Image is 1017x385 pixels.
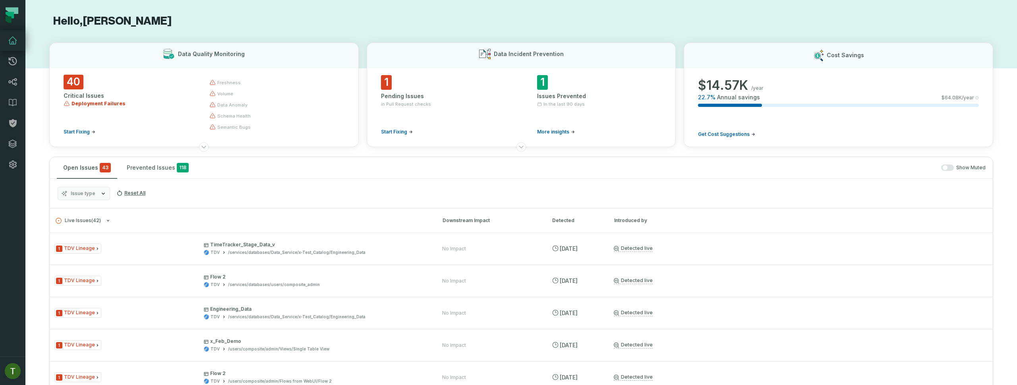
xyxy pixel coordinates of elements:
[381,92,505,100] div: Pending Issues
[537,75,548,90] span: 1
[49,43,359,147] button: Data Quality Monitoring40Critical IssuesDeployment FailuresStart Fixingfreshnessvolumedata anomal...
[442,310,466,316] div: No Impact
[381,75,392,90] span: 1
[58,187,110,200] button: Issue type
[56,374,62,381] span: Severity
[56,310,62,316] span: Severity
[204,370,428,377] p: Flow 2
[367,43,676,147] button: Data Incident Prevention1Pending Issuesin Pull Request checksStart Fixing1Issues PreventedIn the ...
[560,245,578,252] relative-time: Sep 29, 2025, 10:02 AM GMT+3
[56,246,62,252] span: Severity
[442,342,466,348] div: No Impact
[64,75,83,89] span: 40
[54,372,101,382] span: Issue Type
[698,131,750,137] span: Get Cost Suggestions
[217,124,251,130] span: semantic bugs
[54,308,101,318] span: Issue Type
[381,129,413,135] a: Start Fixing
[552,217,600,224] div: Detected
[64,129,95,135] a: Start Fixing
[217,113,251,119] span: schema health
[64,92,195,100] div: Critical Issues
[560,277,578,284] relative-time: Sep 29, 2025, 10:02 AM GMT+3
[614,245,653,252] a: Detected live
[56,218,101,224] span: Live Issues ( 42 )
[494,50,564,58] h3: Data Incident Prevention
[5,363,21,379] img: avatar of Tomer Galun
[228,282,320,288] div: /services/databases/users/composite_admin
[211,250,220,255] div: TDV
[614,310,653,316] a: Detected live
[198,164,986,171] div: Show Muted
[204,242,428,248] p: TimeTracker_Stage_Data_v
[228,314,365,320] div: /services/databases/Data_Service/x-Test_Catalog/Engineering_Data
[751,85,764,91] span: /year
[543,101,585,107] span: In the last 90 days
[211,282,220,288] div: TDV
[100,163,111,172] span: critical issues and errors combined
[614,277,653,284] a: Detected live
[178,50,245,58] h3: Data Quality Monitoring
[211,314,220,320] div: TDV
[64,129,90,135] span: Start Fixing
[698,93,715,101] span: 22.7 %
[204,274,428,280] p: Flow 2
[717,93,760,101] span: Annual savings
[698,77,748,93] span: $ 14.57K
[442,374,466,381] div: No Impact
[54,244,101,253] span: Issue Type
[204,338,428,344] p: x_Feb_Demo
[57,157,117,178] button: Open Issues
[54,340,101,350] span: Issue Type
[217,102,247,108] span: data anomaly
[217,79,241,86] span: freshness
[228,378,332,384] div: /users/composite/admin/Flows from WebUI/Flow 2
[614,342,653,348] a: Detected live
[56,278,62,284] span: Severity
[54,276,101,286] span: Issue Type
[442,246,466,252] div: No Impact
[71,190,95,197] span: Issue type
[120,157,195,178] button: Prevented Issues
[56,218,428,224] button: Live Issues(42)
[381,101,431,107] span: in Pull Request checks
[217,91,233,97] span: volume
[204,306,428,312] p: Engineering_Data
[537,92,661,100] div: Issues Prevented
[56,342,62,348] span: Severity
[560,374,578,381] relative-time: Sep 29, 2025, 10:02 AM GMT+3
[560,310,578,316] relative-time: Sep 29, 2025, 10:02 AM GMT+3
[560,342,578,348] relative-time: Sep 29, 2025, 10:02 AM GMT+3
[177,163,189,172] span: 118
[381,129,407,135] span: Start Fixing
[113,187,149,199] button: Reset All
[443,217,538,224] div: Downstream Impact
[211,346,220,352] div: TDV
[537,129,569,135] span: More insights
[72,101,126,107] span: Deployment Failures
[698,131,755,137] a: Get Cost Suggestions
[614,374,653,381] a: Detected live
[228,346,329,352] div: /users/composite/admin/Views/Single Table View
[827,51,864,59] h3: Cost Savings
[614,217,686,224] div: Introduced by
[211,378,220,384] div: TDV
[49,14,993,28] h1: Hello, [PERSON_NAME]
[942,95,974,101] span: $ 64.08K /year
[537,129,575,135] a: More insights
[228,250,365,255] div: /services/databases/Data_Service/x-Test_Catalog/Engineering_Data
[442,278,466,284] div: No Impact
[684,43,993,147] button: Cost Savings$14.57K/year22.7%Annual savings$64.08K/yearGet Cost Suggestions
